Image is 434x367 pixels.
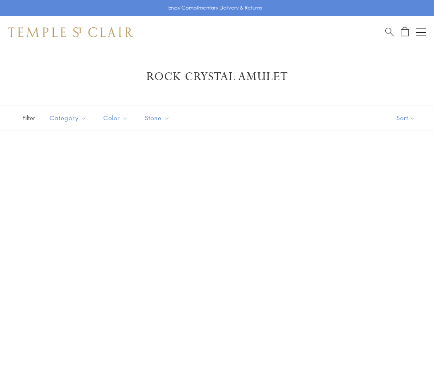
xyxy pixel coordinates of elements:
[138,109,176,127] button: Stone
[401,27,409,37] a: Open Shopping Bag
[141,113,176,123] span: Stone
[97,109,134,127] button: Color
[8,27,133,37] img: Temple St. Clair
[168,4,262,12] p: Enjoy Complimentary Delivery & Returns
[21,69,413,84] h1: Rock Crystal Amulet
[99,113,134,123] span: Color
[378,105,434,131] button: Show sort by
[45,113,93,123] span: Category
[43,109,93,127] button: Category
[385,27,394,37] a: Search
[416,27,426,37] button: Open navigation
